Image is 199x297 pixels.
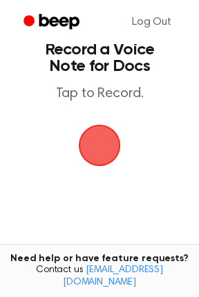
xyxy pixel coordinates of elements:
h1: Record a Voice Note for Docs [25,41,174,74]
p: Tap to Record. [25,85,174,103]
a: [EMAIL_ADDRESS][DOMAIN_NAME] [63,265,163,287]
span: Contact us [8,265,191,289]
a: Log Out [118,6,185,39]
a: Beep [14,9,92,36]
img: Beep Logo [79,125,120,166]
